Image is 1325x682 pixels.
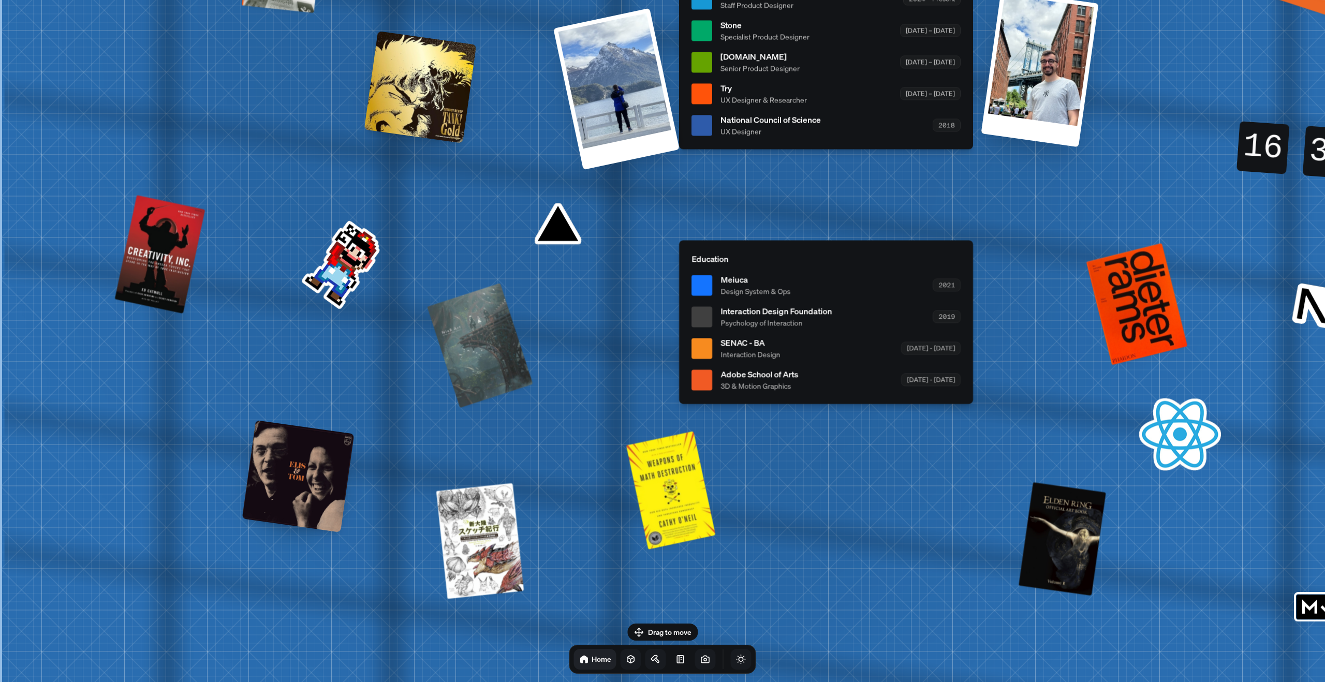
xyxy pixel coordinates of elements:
[720,368,798,380] span: Adobe School of Arts
[900,24,961,37] div: [DATE] – [DATE]
[901,342,961,354] div: [DATE] - [DATE]
[720,113,821,126] span: National Council of Science
[933,118,961,131] div: 2018
[720,19,809,31] span: Stone
[900,55,961,68] div: [DATE] – [DATE]
[933,278,961,291] div: 2021
[720,317,832,328] span: Psychology of Interaction
[592,654,611,664] h1: Home
[720,273,790,286] span: Meiuca
[720,31,809,42] span: Specialist Product Designer
[691,253,961,265] p: Education
[720,82,807,94] span: Try
[731,649,752,670] button: Toggle Theme
[720,94,807,105] span: UX Designer & Researcher
[720,349,780,360] span: Interaction Design
[720,305,832,317] span: Interaction Design Foundation
[933,310,961,323] div: 2019
[900,87,961,100] div: [DATE] – [DATE]
[720,336,780,349] span: SENAC - BA
[720,286,790,296] span: Design System & Ops
[720,50,800,63] span: [DOMAIN_NAME]
[720,63,800,73] span: Senior Product Designer
[720,126,821,137] span: UX Designer
[720,380,798,391] span: 3D & Motion Graphics
[901,373,961,386] div: [DATE] - [DATE]
[574,649,616,670] a: Home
